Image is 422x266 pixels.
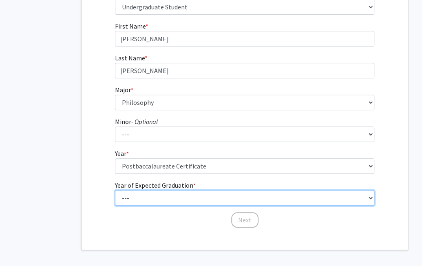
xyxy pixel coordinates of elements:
span: First Name [115,22,146,30]
i: - Optional [131,117,158,126]
label: Year of Expected Graduation [115,180,196,190]
span: Last Name [115,54,145,62]
iframe: Chat [6,229,35,260]
label: Major [115,85,133,95]
label: Minor [115,117,158,126]
label: Year [115,149,129,158]
button: Next [231,212,259,228]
